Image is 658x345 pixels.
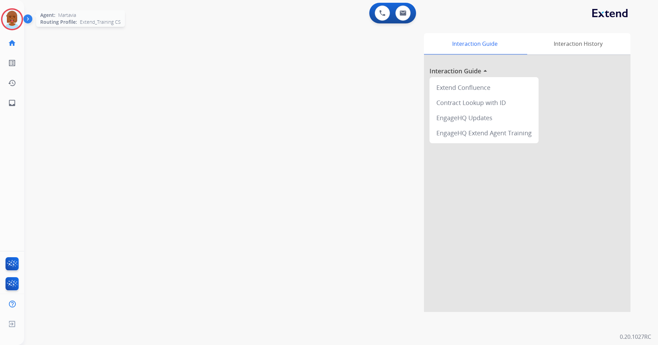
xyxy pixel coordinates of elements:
[80,19,121,25] span: Extend_Training CS
[432,110,536,125] div: EngageHQ Updates
[432,95,536,110] div: Contract Lookup with ID
[2,10,22,29] img: avatar
[40,19,77,25] span: Routing Profile:
[8,79,16,87] mat-icon: history
[620,333,651,341] p: 0.20.1027RC
[8,39,16,47] mat-icon: home
[432,125,536,140] div: EngageHQ Extend Agent Training
[432,80,536,95] div: Extend Confluence
[58,12,76,19] span: Martavia
[40,12,55,19] span: Agent:
[424,33,526,54] div: Interaction Guide
[526,33,630,54] div: Interaction History
[8,59,16,67] mat-icon: list_alt
[8,99,16,107] mat-icon: inbox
